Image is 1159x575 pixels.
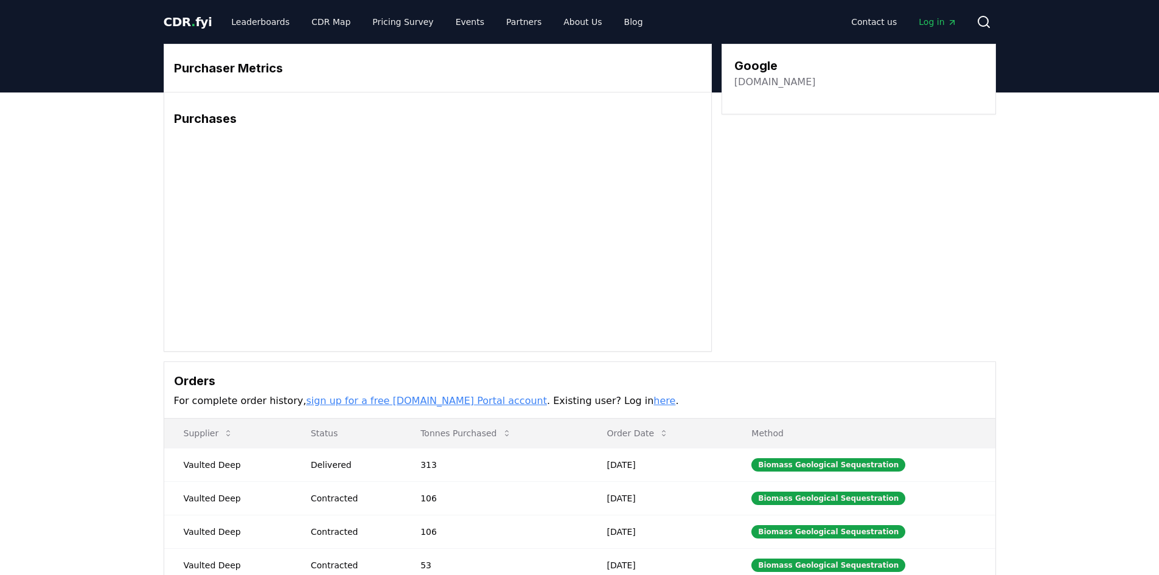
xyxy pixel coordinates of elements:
[614,11,653,33] a: Blog
[653,395,675,406] a: here
[164,13,212,30] a: CDR.fyi
[401,515,587,548] td: 106
[587,515,732,548] td: [DATE]
[751,525,905,538] div: Biomass Geological Sequestration
[174,59,701,77] h3: Purchaser Metrics
[221,11,652,33] nav: Main
[164,448,291,481] td: Vaulted Deep
[221,11,299,33] a: Leaderboards
[751,559,905,572] div: Biomass Geological Sequestration
[742,427,985,439] p: Method
[554,11,611,33] a: About Us
[174,421,243,445] button: Supplier
[587,481,732,515] td: [DATE]
[446,11,494,33] a: Events
[751,492,905,505] div: Biomass Geological Sequestration
[401,481,587,515] td: 106
[919,16,956,28] span: Log in
[191,15,195,29] span: .
[301,427,392,439] p: Status
[401,448,587,481] td: 313
[734,57,816,75] h3: Google
[496,11,551,33] a: Partners
[302,11,360,33] a: CDR Map
[411,421,521,445] button: Tonnes Purchased
[734,75,816,89] a: [DOMAIN_NAME]
[311,459,392,471] div: Delivered
[587,448,732,481] td: [DATE]
[311,559,392,571] div: Contracted
[306,395,547,406] a: sign up for a free [DOMAIN_NAME] Portal account
[311,492,392,504] div: Contracted
[909,11,966,33] a: Log in
[164,515,291,548] td: Vaulted Deep
[841,11,907,33] a: Contact us
[174,394,986,408] p: For complete order history, . Existing user? Log in .
[174,110,701,128] h3: Purchases
[841,11,966,33] nav: Main
[363,11,443,33] a: Pricing Survey
[174,372,986,390] h3: Orders
[164,481,291,515] td: Vaulted Deep
[164,15,212,29] span: CDR fyi
[311,526,392,538] div: Contracted
[751,458,905,472] div: Biomass Geological Sequestration
[597,421,678,445] button: Order Date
